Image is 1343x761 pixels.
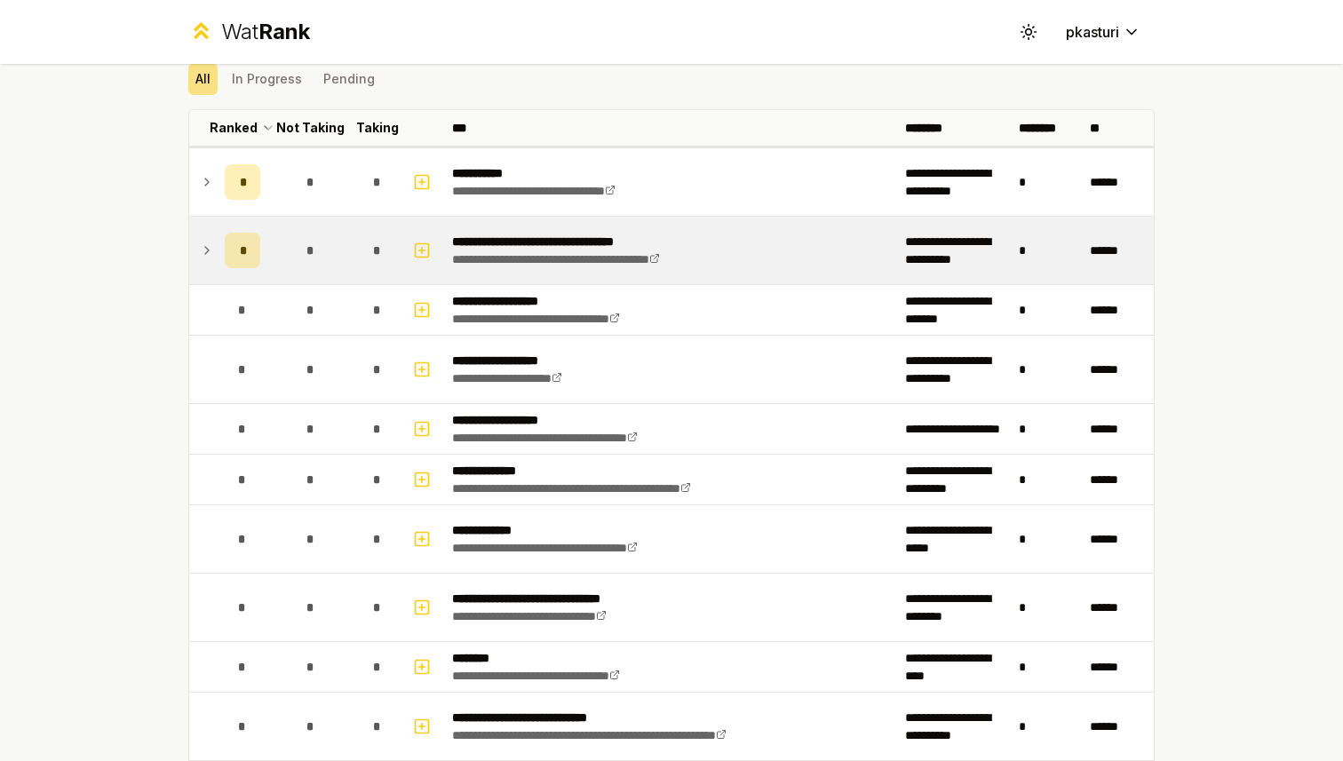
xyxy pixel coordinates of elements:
span: Rank [258,19,310,44]
button: In Progress [225,63,309,95]
p: Taking [356,119,399,137]
p: Not Taking [276,119,345,137]
p: Ranked [210,119,258,137]
a: WatRank [188,18,310,46]
button: pkasturi [1052,16,1155,48]
button: Pending [316,63,382,95]
span: pkasturi [1066,21,1119,43]
button: All [188,63,218,95]
div: Wat [221,18,310,46]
